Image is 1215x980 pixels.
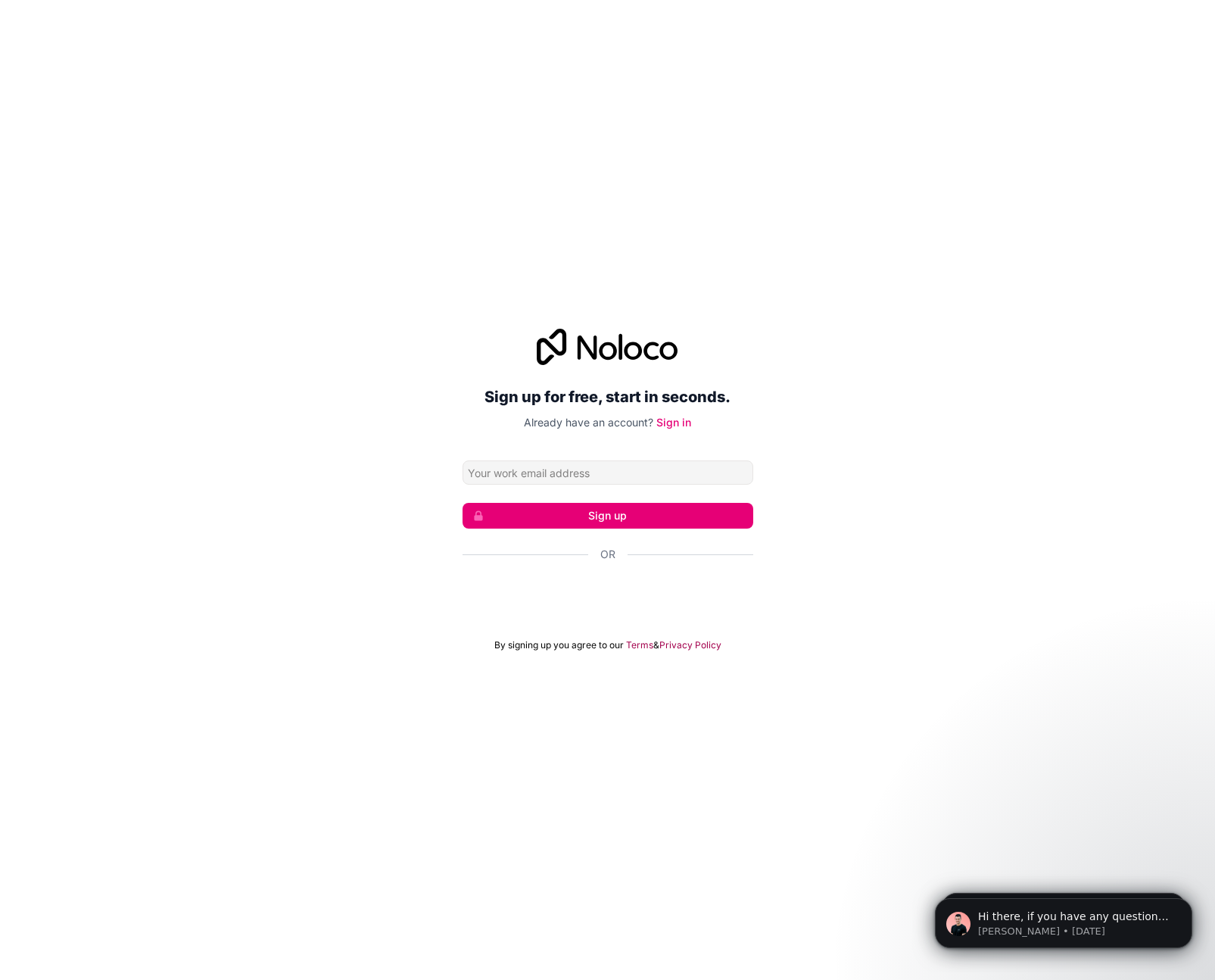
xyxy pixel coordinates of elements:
span: & [653,639,659,651]
iframe: Intercom notifications message [912,866,1215,972]
a: Privacy Policy [659,639,721,651]
h2: Sign up for free, start in seconds. [463,383,753,410]
a: Sign in [656,416,691,429]
span: By signing up you agree to our [494,639,624,651]
button: Sign up [463,503,753,529]
input: Email address [463,460,753,485]
span: Already have an account? [524,416,653,429]
iframe: Botón de Acceder con Google [455,579,761,612]
a: Terms [626,639,653,651]
span: Or [600,547,615,562]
